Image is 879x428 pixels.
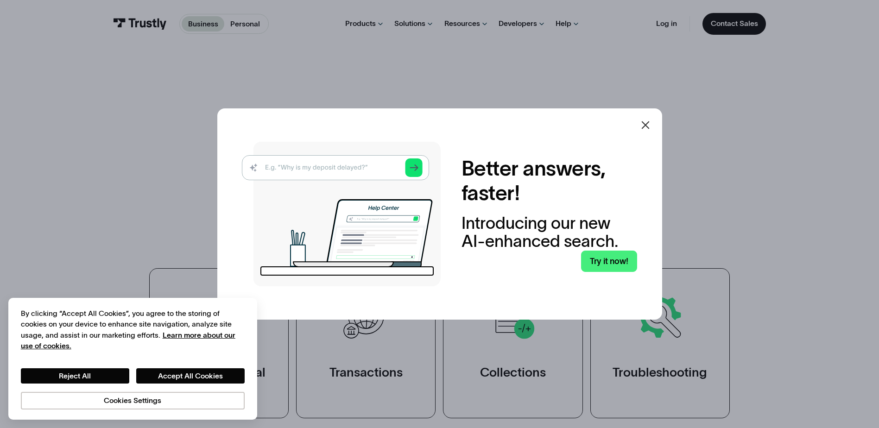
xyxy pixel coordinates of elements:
div: Cookie banner [8,298,257,420]
div: Introducing our new AI-enhanced search. [462,214,637,251]
button: Accept All Cookies [136,368,245,384]
h2: Better answers, faster! [462,156,637,206]
div: Privacy [21,308,245,409]
button: Cookies Settings [21,392,245,409]
button: Reject All [21,368,129,384]
a: Try it now! [581,251,637,272]
div: By clicking “Accept All Cookies”, you agree to the storing of cookies on your device to enhance s... [21,308,245,352]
